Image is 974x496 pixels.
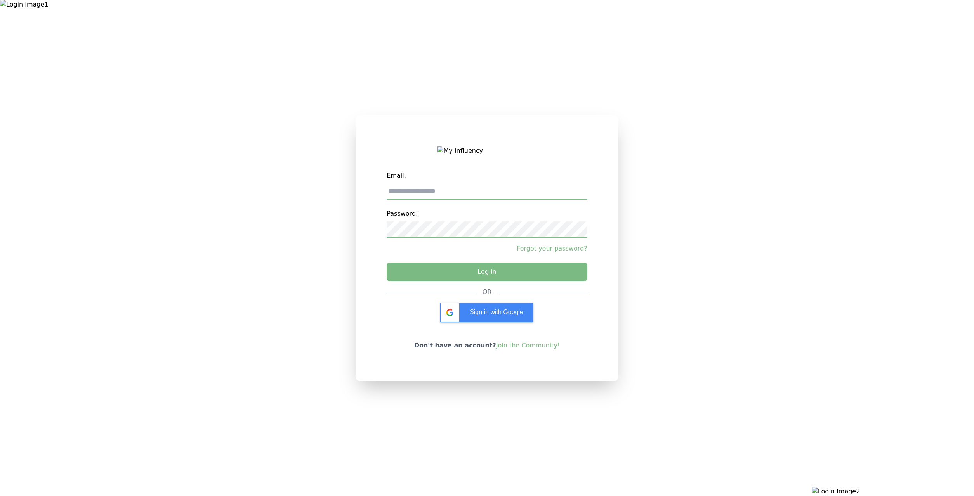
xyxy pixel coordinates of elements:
[387,206,587,221] label: Password:
[496,342,560,349] a: Join the Community!
[470,309,523,315] span: Sign in with Google
[387,244,587,253] a: Forgot your password?
[440,303,533,322] div: Sign in with Google
[483,287,492,297] div: OR
[414,341,560,350] p: Don't have an account?
[437,146,536,156] img: My Influency
[387,168,587,183] label: Email:
[387,263,587,281] button: Log in
[812,487,974,496] img: Login Image2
